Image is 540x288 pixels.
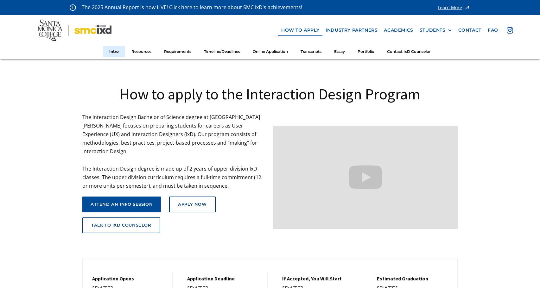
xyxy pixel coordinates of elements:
[438,3,470,12] a: Learn More
[282,276,356,282] h5: If Accepted, You Will Start
[328,46,351,58] a: Essay
[92,276,166,282] h5: Application Opens
[82,84,458,104] h1: How to apply to the Interaction Design Program
[178,202,206,207] div: Apply Now
[187,276,261,282] h5: Application Deadline
[381,24,416,36] a: Academics
[82,217,160,233] a: talk to ixd counselor
[294,46,328,58] a: Transcripts
[82,197,161,212] a: attend an info session
[198,46,246,58] a: Timeline/Deadlines
[169,197,215,212] a: Apply Now
[38,20,111,41] img: Santa Monica College - SMC IxD logo
[455,24,485,36] a: contact
[464,3,470,12] img: icon - arrow - alert
[82,3,303,12] p: The 2025 Annual Report is now LIVE! Click here to learn more about SMC IxD's achievements!
[278,24,322,36] a: how to apply
[70,4,76,11] img: icon - information - alert
[377,276,451,282] h5: estimated graduation
[507,27,513,34] img: icon - instagram
[158,46,198,58] a: Requirements
[322,24,381,36] a: industry partners
[273,126,458,229] iframe: Design your future with a Bachelor's Degree in Interaction Design from Santa Monica College
[438,5,462,10] div: Learn More
[420,28,452,33] div: STUDENTS
[82,113,267,191] p: The Interaction Design Bachelor of Science degree at [GEOGRAPHIC_DATA][PERSON_NAME] focuses on pr...
[381,46,437,58] a: Contact IxD Counselor
[246,46,294,58] a: Online Application
[351,46,381,58] a: Portfolio
[485,24,501,36] a: faq
[91,223,151,228] div: talk to ixd counselor
[125,46,158,58] a: Resources
[420,28,446,33] div: STUDENTS
[103,46,125,58] a: Intro
[91,202,153,207] div: attend an info session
